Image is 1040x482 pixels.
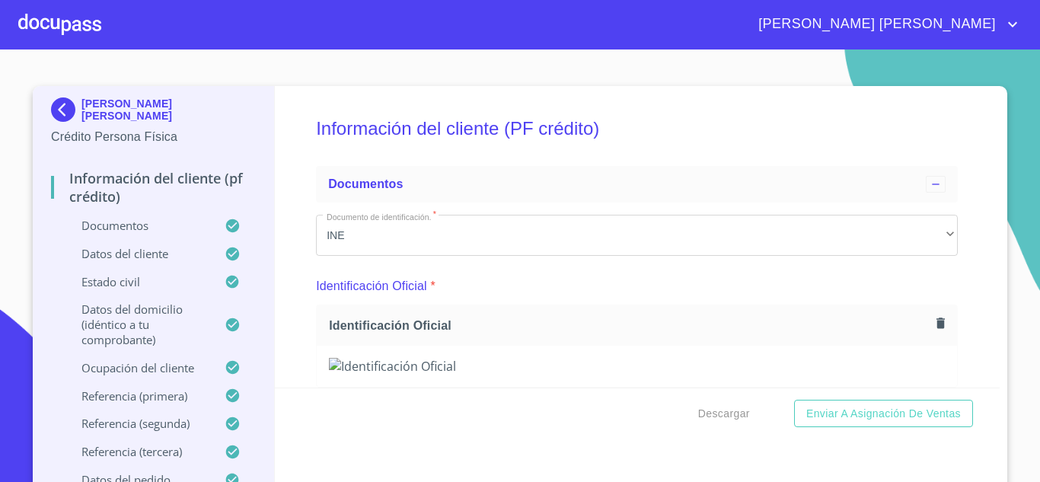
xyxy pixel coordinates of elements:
p: Referencia (primera) [51,388,225,404]
span: Documentos [328,177,403,190]
p: Datos del cliente [51,246,225,261]
p: Ocupación del Cliente [51,360,225,375]
span: Identificación Oficial [329,318,930,334]
p: Documentos [51,218,225,233]
div: INE [316,215,958,256]
p: Referencia (tercera) [51,444,225,459]
button: account of current user [747,12,1022,37]
p: Datos del domicilio (idéntico a tu comprobante) [51,302,225,347]
button: Enviar a Asignación de Ventas [794,400,973,428]
p: Información del cliente (PF crédito) [51,169,256,206]
p: Referencia (segunda) [51,416,225,431]
span: Enviar a Asignación de Ventas [806,404,961,423]
p: Identificación Oficial [316,277,427,295]
img: Docupass spot blue [51,97,81,122]
img: Identificación Oficial [329,358,945,375]
p: Estado Civil [51,274,225,289]
h5: Información del cliente (PF crédito) [316,97,958,160]
div: Documentos [316,166,958,203]
button: Descargar [692,400,756,428]
div: [PERSON_NAME] [PERSON_NAME] [51,97,256,128]
p: Crédito Persona Física [51,128,256,146]
span: Descargar [698,404,750,423]
p: [PERSON_NAME] [PERSON_NAME] [81,97,256,122]
span: [PERSON_NAME] [PERSON_NAME] [747,12,1003,37]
